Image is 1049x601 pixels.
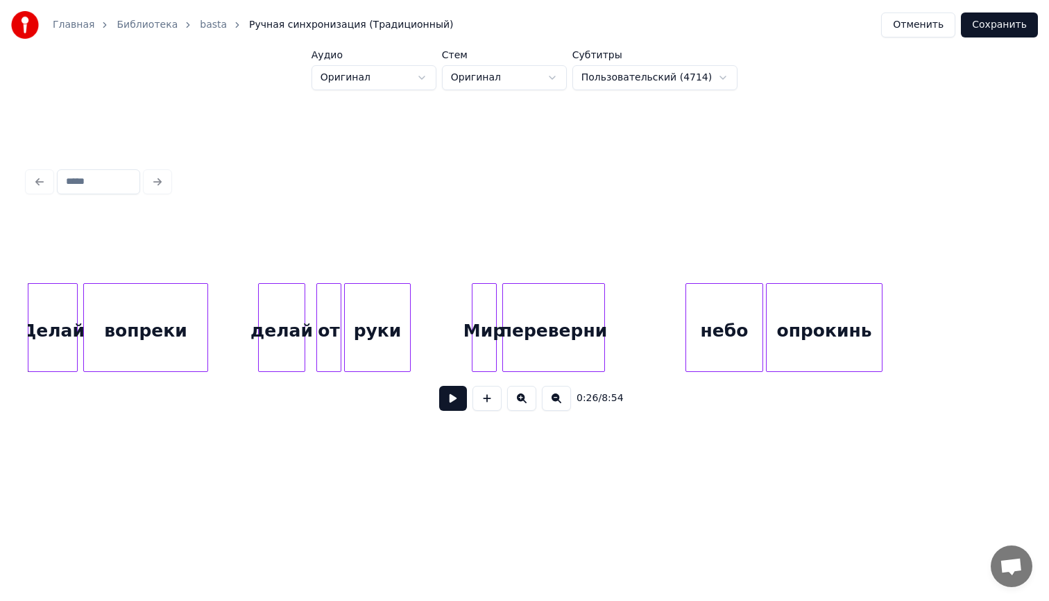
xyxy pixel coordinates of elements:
div: Открытый чат [991,545,1032,587]
a: Главная [53,18,94,32]
label: Субтитры [572,50,737,60]
span: 0:26 [577,391,598,405]
button: Сохранить [961,12,1038,37]
button: Отменить [881,12,955,37]
span: Ручная синхронизация (Традиционный) [249,18,453,32]
a: basta [200,18,227,32]
a: Библиотека [117,18,178,32]
label: Аудио [312,50,436,60]
div: / [577,391,610,405]
span: 8:54 [602,391,623,405]
label: Стем [442,50,567,60]
nav: breadcrumb [53,18,454,32]
img: youka [11,11,39,39]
